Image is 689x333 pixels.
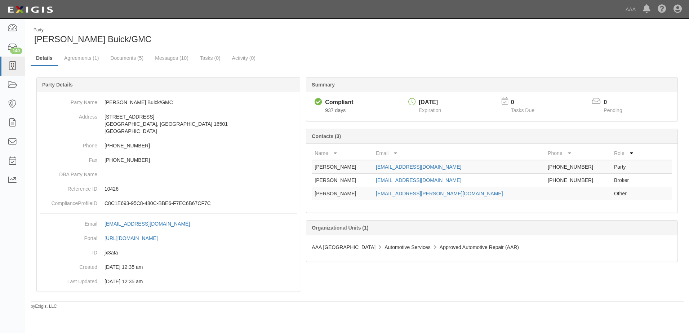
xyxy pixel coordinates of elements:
[40,110,97,120] dt: Address
[40,110,297,138] dd: [STREET_ADDRESS] [GEOGRAPHIC_DATA], [GEOGRAPHIC_DATA] 16501 [GEOGRAPHIC_DATA]
[31,51,58,66] a: Details
[105,200,297,207] p: C8C1E693-95C8-480C-BBE6-F7EC6B67CF7C
[40,231,97,242] dt: Portal
[611,174,643,187] td: Broker
[40,182,97,192] dt: Reference ID
[611,147,643,160] th: Role
[40,153,297,167] dd: [PHONE_NUMBER]
[40,260,297,274] dd: 03/10/2023 12:35 am
[312,133,341,139] b: Contacts (3)
[611,160,643,174] td: Party
[34,27,151,33] div: Party
[315,98,322,106] i: Compliant
[40,260,97,271] dt: Created
[105,185,297,192] p: 10426
[195,51,226,65] a: Tasks (0)
[40,138,297,153] dd: [PHONE_NUMBER]
[312,174,373,187] td: [PERSON_NAME]
[419,107,441,113] span: Expiration
[440,244,519,250] span: Approved Automotive Repair (AAR)
[105,235,166,241] a: [URL][DOMAIN_NAME]
[545,160,611,174] td: [PHONE_NUMBER]
[376,191,503,196] a: [EMAIL_ADDRESS][PERSON_NAME][DOMAIN_NAME]
[658,5,666,14] i: Help Center - Complianz
[40,274,97,285] dt: Last Updated
[384,244,431,250] span: Automotive Services
[376,164,461,170] a: [EMAIL_ADDRESS][DOMAIN_NAME]
[419,98,441,107] div: [DATE]
[511,98,543,107] p: 0
[227,51,261,65] a: Activity (0)
[373,147,545,160] th: Email
[10,48,22,54] div: 140
[312,244,375,250] span: AAA [GEOGRAPHIC_DATA]
[611,187,643,200] td: Other
[312,187,373,200] td: [PERSON_NAME]
[40,138,97,149] dt: Phone
[31,303,57,310] small: by
[511,107,534,113] span: Tasks Due
[40,95,97,106] dt: Party Name
[312,225,368,231] b: Organizational Units (1)
[40,153,97,164] dt: Fax
[35,304,57,309] a: Exigis, LLC
[312,147,373,160] th: Name
[325,98,353,107] div: Compliant
[604,98,631,107] p: 0
[545,147,611,160] th: Phone
[325,107,346,113] span: Since 03/10/2023
[59,51,104,65] a: Agreements (1)
[40,245,297,260] dd: jx3ata
[150,51,194,65] a: Messages (10)
[40,167,97,178] dt: DBA Party Name
[40,245,97,256] dt: ID
[105,51,149,65] a: Documents (5)
[40,274,297,289] dd: 03/10/2023 12:35 am
[42,82,73,88] b: Party Details
[312,160,373,174] td: [PERSON_NAME]
[34,34,151,44] span: [PERSON_NAME] Buick/GMC
[312,82,335,88] b: Summary
[40,217,97,227] dt: Email
[31,27,352,45] div: Rick Weaver Buick/GMC
[604,107,622,113] span: Pending
[376,177,461,183] a: [EMAIL_ADDRESS][DOMAIN_NAME]
[5,3,55,16] img: logo-5460c22ac91f19d4615b14bd174203de0afe785f0fc80cf4dbbc73dc1793850b.png
[622,2,639,17] a: AAA
[105,220,190,227] div: [EMAIL_ADDRESS][DOMAIN_NAME]
[105,221,198,227] a: [EMAIL_ADDRESS][DOMAIN_NAME]
[40,196,97,207] dt: ComplianceProfileID
[40,95,297,110] dd: [PERSON_NAME] Buick/GMC
[545,174,611,187] td: [PHONE_NUMBER]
